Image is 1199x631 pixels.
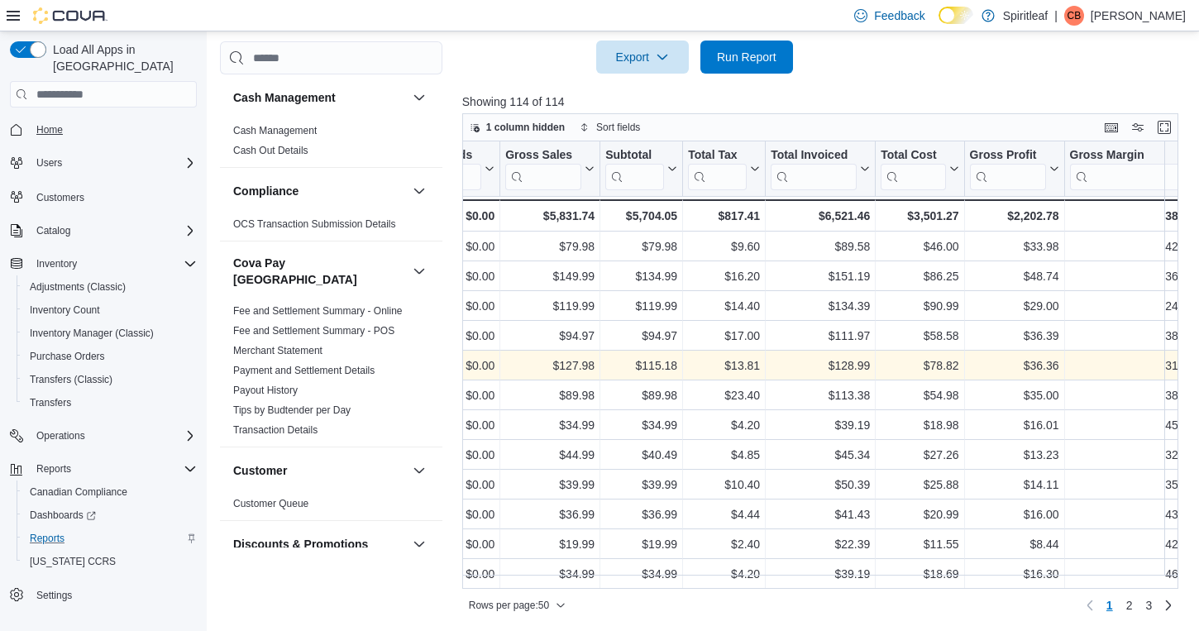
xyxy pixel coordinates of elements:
[881,206,958,226] div: $3,501.27
[688,326,760,346] div: $17.00
[505,445,595,465] div: $44.99
[505,356,595,375] div: $127.98
[3,151,203,174] button: Users
[969,415,1058,435] div: $16.01
[30,426,197,446] span: Operations
[969,475,1058,495] div: $14.11
[605,206,677,226] div: $5,704.05
[36,224,70,237] span: Catalog
[233,183,406,199] button: Compliance
[969,326,1058,346] div: $36.39
[1054,6,1058,26] p: |
[700,41,793,74] button: Run Report
[969,385,1058,405] div: $35.00
[416,326,494,346] div: $0.00
[505,296,595,316] div: $119.99
[1064,6,1084,26] div: Carson B
[409,534,429,554] button: Discounts & Promotions
[771,445,870,465] div: $45.34
[30,304,100,317] span: Inventory Count
[939,7,973,24] input: Dark Mode
[416,148,481,164] div: Gift Cards
[1091,6,1186,26] p: [PERSON_NAME]
[605,266,677,286] div: $134.99
[596,121,640,134] span: Sort fields
[17,550,203,573] button: [US_STATE] CCRS
[30,280,126,294] span: Adjustments (Classic)
[17,391,203,414] button: Transfers
[486,121,565,134] span: 1 column hidden
[30,485,127,499] span: Canadian Compliance
[605,445,677,465] div: $40.49
[233,385,298,396] a: Payout History
[881,148,945,164] div: Total Cost
[605,326,677,346] div: $94.97
[30,532,64,545] span: Reports
[17,299,203,322] button: Inventory Count
[969,504,1058,524] div: $16.00
[233,536,406,552] button: Discounts & Promotions
[416,445,494,465] div: $0.00
[416,504,494,524] div: $0.00
[3,583,203,607] button: Settings
[17,527,203,550] button: Reports
[605,148,664,190] div: Subtotal
[30,373,112,386] span: Transfers (Classic)
[3,184,203,208] button: Customers
[596,41,689,74] button: Export
[605,415,677,435] div: $34.99
[416,475,494,495] div: $0.00
[30,586,79,605] a: Settings
[23,505,103,525] a: Dashboards
[416,237,494,256] div: $0.00
[1100,592,1158,619] ul: Pagination for preceding grid
[688,356,760,375] div: $13.81
[416,296,494,316] div: $0.00
[881,445,958,465] div: $27.26
[233,255,406,288] button: Cova Pay [GEOGRAPHIC_DATA]
[771,266,870,286] div: $151.19
[233,424,318,436] a: Transaction Details
[409,261,429,281] button: Cova Pay [GEOGRAPHIC_DATA]
[606,41,679,74] span: Export
[969,148,1058,190] button: Gross Profit
[30,509,96,522] span: Dashboards
[30,254,84,274] button: Inventory
[23,323,197,343] span: Inventory Manager (Classic)
[881,237,958,256] div: $46.00
[939,24,939,25] span: Dark Mode
[462,93,1186,110] p: Showing 114 of 114
[771,296,870,316] div: $134.39
[23,323,160,343] a: Inventory Manager (Classic)
[1100,592,1120,619] button: Page 1 of 3
[30,396,71,409] span: Transfers
[30,153,197,173] span: Users
[771,356,870,375] div: $128.99
[233,305,403,317] a: Fee and Settlement Summary - Online
[605,148,664,164] div: Subtotal
[605,148,677,190] button: Subtotal
[220,301,442,447] div: Cova Pay [GEOGRAPHIC_DATA]
[36,257,77,270] span: Inventory
[605,475,677,495] div: $39.99
[36,589,72,602] span: Settings
[505,237,595,256] div: $79.98
[1003,6,1048,26] p: Spiritleaf
[233,345,322,356] a: Merchant Statement
[1080,592,1178,619] nav: Pagination for preceding grid
[220,494,442,520] div: Customer
[233,536,368,552] h3: Discounts & Promotions
[30,327,154,340] span: Inventory Manager (Classic)
[1069,148,1191,190] div: Gross Margin
[233,462,406,479] button: Customer
[46,41,197,74] span: Load All Apps in [GEOGRAPHIC_DATA]
[505,475,595,495] div: $39.99
[1069,148,1191,164] div: Gross Margin
[969,534,1058,554] div: $8.44
[220,214,442,241] div: Compliance
[1158,595,1178,615] a: Next page
[30,459,197,479] span: Reports
[505,564,595,584] div: $34.99
[33,7,107,24] img: Cova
